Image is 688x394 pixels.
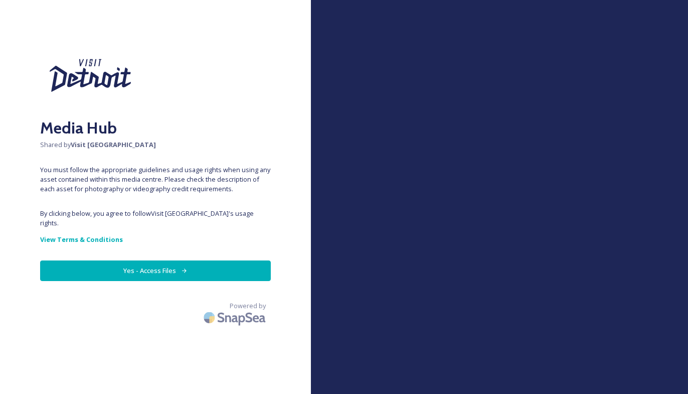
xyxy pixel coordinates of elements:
[40,116,271,140] h2: Media Hub
[40,260,271,281] button: Yes - Access Files
[40,140,271,150] span: Shared by
[40,209,271,228] span: By clicking below, you agree to follow Visit [GEOGRAPHIC_DATA] 's usage rights.
[40,40,140,111] img: Visit%20Detroit%20New%202024.svg
[71,140,156,149] strong: Visit [GEOGRAPHIC_DATA]
[40,233,271,245] a: View Terms & Conditions
[230,301,266,311] span: Powered by
[201,306,271,329] img: SnapSea Logo
[40,165,271,194] span: You must follow the appropriate guidelines and usage rights when using any asset contained within...
[40,235,123,244] strong: View Terms & Conditions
